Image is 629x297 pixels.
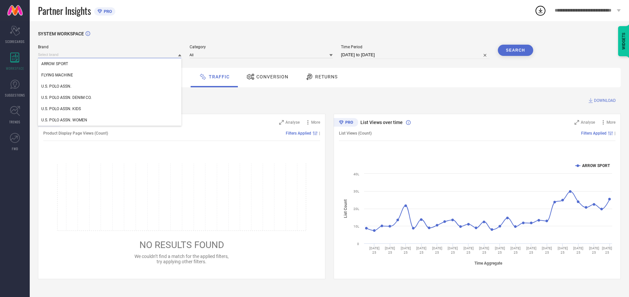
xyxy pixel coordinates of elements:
[256,74,288,79] span: Conversion
[360,120,403,125] span: List Views over time
[41,62,68,66] span: ARROW SPORT
[353,207,359,211] text: 20L
[41,95,92,100] span: U.S. POLO ASSN. DENIM CO.
[341,45,490,49] span: Time Period
[416,246,426,254] text: [DATE] 25
[139,239,224,250] span: NO RESULTS FOUND
[463,246,473,254] text: [DATE] 25
[594,97,616,104] span: DOWNLOAD
[343,199,348,218] tspan: List Count
[38,114,181,126] div: U.S. POLO ASSN. WOMEN
[526,246,536,254] text: [DATE] 25
[12,146,18,151] span: FWD
[581,131,607,136] span: Filters Applied
[38,103,181,114] div: U.S. POLO ASSN. KIDS
[474,261,502,266] tspan: Time Aggregate
[190,45,333,49] span: Category
[510,246,521,254] text: [DATE] 25
[279,120,284,125] svg: Zoom
[582,163,610,168] text: ARROW SPORT
[353,225,359,228] text: 10L
[535,5,546,17] div: Open download list
[6,66,24,71] span: WORKSPACE
[573,246,583,254] text: [DATE] 25
[339,131,372,136] span: List Views (Count)
[285,120,300,125] span: Analyse
[581,120,595,125] span: Analyse
[41,84,71,89] span: U.S. POLO ASSN.
[38,4,91,18] span: Partner Insights
[319,131,320,136] span: |
[38,45,181,49] span: Brand
[614,131,615,136] span: |
[9,119,20,124] span: TRENDS
[495,246,505,254] text: [DATE] 25
[542,246,552,254] text: [DATE] 25
[38,31,84,36] span: SYSTEM WORKSPACE
[5,93,25,98] span: SUGGESTIONS
[41,118,87,122] span: U.S. POLO ASSN. WOMEN
[357,242,359,246] text: 0
[498,45,534,56] button: Search
[315,74,338,79] span: Returns
[602,246,612,254] text: [DATE] 25
[341,51,490,59] input: Select time period
[209,74,230,79] span: Traffic
[589,246,599,254] text: [DATE] 25
[353,172,359,176] text: 40L
[557,246,568,254] text: [DATE] 25
[353,190,359,193] text: 30L
[286,131,311,136] span: Filters Applied
[5,39,25,44] span: SCORECARDS
[38,69,181,81] div: FLYING MACHINE
[41,106,81,111] span: U.S. POLO ASSN. KIDS
[41,73,73,77] span: FLYING MACHINE
[134,254,229,264] span: We couldn’t find a match for the applied filters, try applying other filters.
[43,131,108,136] span: Product Display Page Views (Count)
[432,246,442,254] text: [DATE] 25
[479,246,489,254] text: [DATE] 25
[574,120,579,125] svg: Zoom
[38,51,181,58] input: Select brand
[334,118,358,128] div: Premium
[38,92,181,103] div: U.S. POLO ASSN. DENIM CO.
[102,9,112,14] span: PRO
[38,58,181,69] div: ARROW SPORT
[400,246,411,254] text: [DATE] 25
[311,120,320,125] span: More
[607,120,615,125] span: More
[385,246,395,254] text: [DATE] 25
[448,246,458,254] text: [DATE] 25
[38,81,181,92] div: U.S. POLO ASSN.
[369,246,379,254] text: [DATE] 25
